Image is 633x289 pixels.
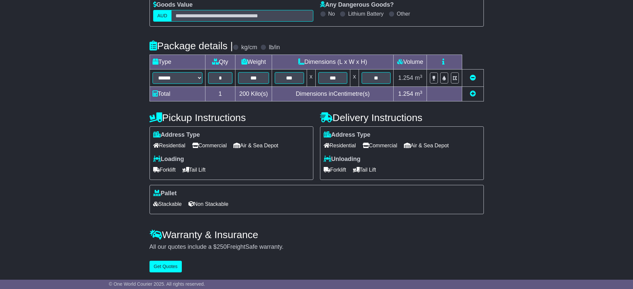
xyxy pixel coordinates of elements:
[272,87,394,101] td: Dimensions in Centimetre(s)
[153,165,176,175] span: Forklift
[239,90,249,97] span: 200
[217,243,227,250] span: 250
[205,87,235,101] td: 1
[153,140,185,151] span: Residential
[150,229,484,240] h4: Warranty & Insurance
[235,55,272,70] td: Weight
[269,44,280,51] label: lb/in
[470,74,476,81] a: Remove this item
[394,55,427,70] td: Volume
[153,10,172,22] label: AUD
[397,11,410,17] label: Other
[188,199,228,209] span: Non Stackable
[109,281,205,287] span: © One World Courier 2025. All rights reserved.
[420,74,423,79] sup: 3
[233,140,278,151] span: Air & Sea Depot
[328,11,335,17] label: No
[153,131,200,139] label: Address Type
[235,87,272,101] td: Kilo(s)
[182,165,206,175] span: Tail Lift
[353,165,376,175] span: Tail Lift
[420,90,423,95] sup: 3
[324,156,361,163] label: Unloading
[363,140,397,151] span: Commercial
[150,87,205,101] td: Total
[150,112,313,123] h4: Pickup Instructions
[205,55,235,70] td: Qty
[324,131,371,139] label: Address Type
[348,11,384,17] label: Lithium Battery
[320,1,394,9] label: Any Dangerous Goods?
[241,44,257,51] label: kg/cm
[324,165,346,175] span: Forklift
[150,261,182,272] button: Get Quotes
[350,70,359,87] td: x
[192,140,227,151] span: Commercial
[404,140,449,151] span: Air & Sea Depot
[307,70,315,87] td: x
[324,140,356,151] span: Residential
[150,243,484,251] div: All our quotes include a $ FreightSafe warranty.
[150,55,205,70] td: Type
[272,55,394,70] td: Dimensions (L x W x H)
[415,74,423,81] span: m
[398,74,413,81] span: 1.254
[153,190,177,197] label: Pallet
[150,40,233,51] h4: Package details |
[398,90,413,97] span: 1.254
[320,112,484,123] h4: Delivery Instructions
[470,90,476,97] a: Add new item
[153,199,182,209] span: Stackable
[415,90,423,97] span: m
[153,1,193,9] label: Goods Value
[153,156,184,163] label: Loading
